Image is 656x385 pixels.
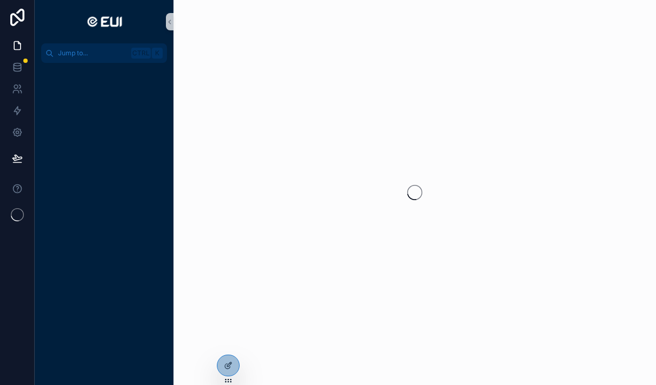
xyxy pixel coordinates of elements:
button: Jump to...CtrlK [41,43,167,63]
div: scrollable content [35,63,173,82]
img: App logo [83,13,125,30]
span: Jump to... [58,49,127,57]
span: Ctrl [131,48,151,59]
span: K [153,49,162,57]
